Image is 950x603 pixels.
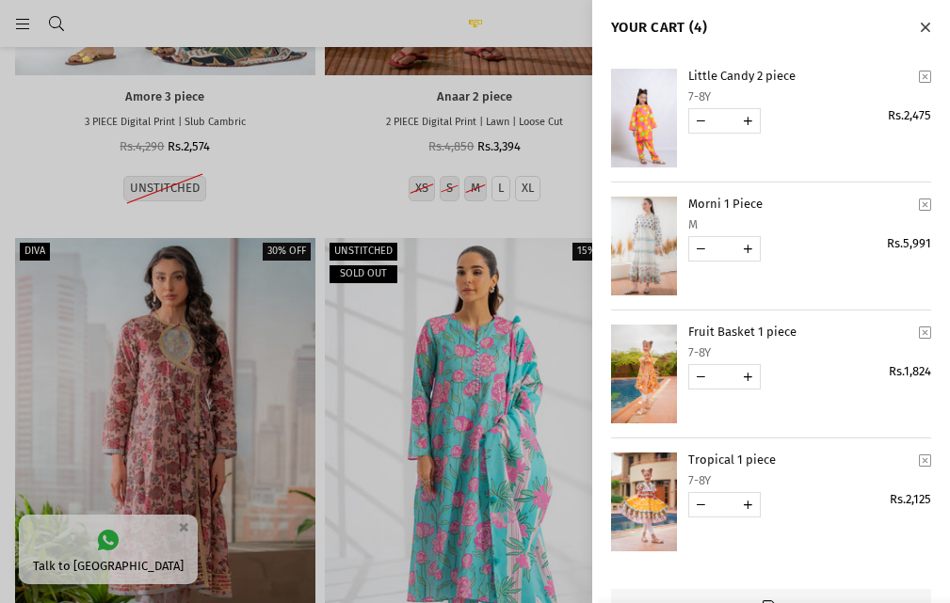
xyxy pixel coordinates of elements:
[888,108,931,122] span: Rs.2,475
[688,108,761,134] quantity-input: Quantity
[688,217,931,231] div: M
[611,19,931,36] h4: YOUR CART (4)
[914,14,936,39] button: Close
[688,473,931,487] div: 7-8Y
[688,89,931,103] div: 7-8Y
[688,452,912,468] a: Tropical 1 piece
[688,364,761,389] quantity-input: Quantity
[887,236,931,250] span: Rs.5,991
[889,364,931,378] span: Rs.1,824
[688,69,912,85] a: Little Candy 2 piece
[688,345,931,359] div: 7-8Y
[688,236,761,262] quantity-input: Quantity
[890,492,931,506] span: Rs.2,125
[688,325,912,341] a: Fruit Basket 1 piece
[688,492,761,517] quantity-input: Quantity
[688,197,912,213] a: Morni 1 Piece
